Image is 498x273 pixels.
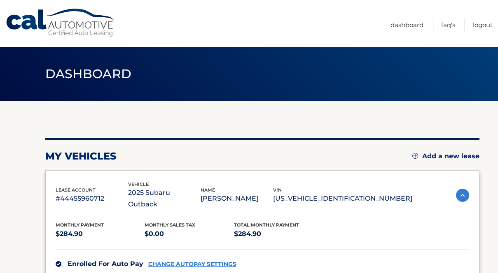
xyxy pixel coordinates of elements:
span: Enrolled For Auto Pay [68,260,143,268]
span: Monthly Payment [56,222,104,228]
span: Monthly sales Tax [145,222,195,228]
p: $284.90 [56,228,145,240]
a: Add a new lease [412,152,479,160]
p: $284.90 [234,228,323,240]
span: vehicle [128,181,149,187]
img: add.svg [412,153,418,159]
span: Total Monthly Payment [234,222,299,228]
a: Dashboard [390,18,423,32]
span: lease account [56,187,96,193]
span: vin [273,187,282,193]
h2: my vehicles [45,150,117,162]
img: check.svg [56,261,61,267]
a: CHANGE AUTOPAY SETTINGS [148,261,236,268]
span: Dashboard [45,66,132,81]
p: $0.00 [145,228,234,240]
p: 2025 Subaru Outback [128,187,201,210]
a: Cal Automotive [5,8,117,37]
a: FAQ's [441,18,455,32]
p: [US_VEHICLE_IDENTIFICATION_NUMBER] [273,193,412,204]
a: Logout [473,18,493,32]
img: accordion-active.svg [456,189,469,202]
p: [PERSON_NAME] [201,193,273,204]
p: #44455960712 [56,193,128,204]
span: name [201,187,215,193]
